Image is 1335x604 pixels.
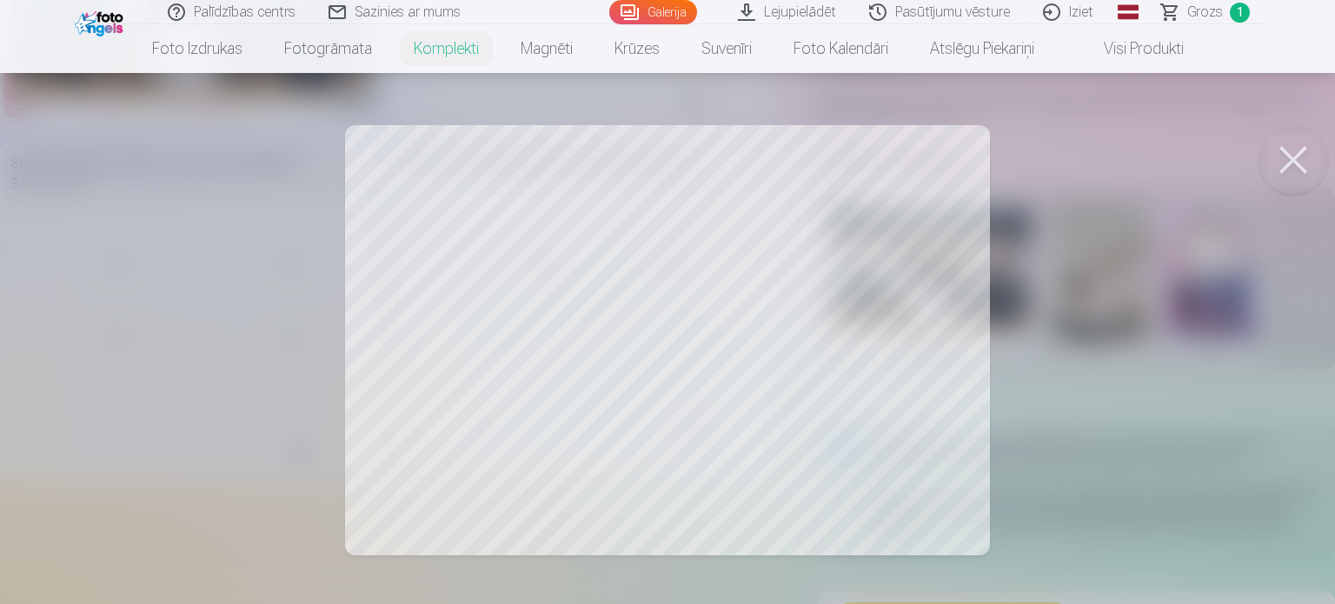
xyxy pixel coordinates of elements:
[1055,24,1205,73] a: Visi produkti
[263,24,393,73] a: Fotogrāmata
[131,24,263,73] a: Foto izdrukas
[594,24,681,73] a: Krūzes
[75,7,128,37] img: /fa1
[1230,3,1250,23] span: 1
[500,24,594,73] a: Magnēti
[773,24,909,73] a: Foto kalendāri
[909,24,1055,73] a: Atslēgu piekariņi
[393,24,500,73] a: Komplekti
[681,24,773,73] a: Suvenīri
[1187,2,1223,23] span: Grozs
